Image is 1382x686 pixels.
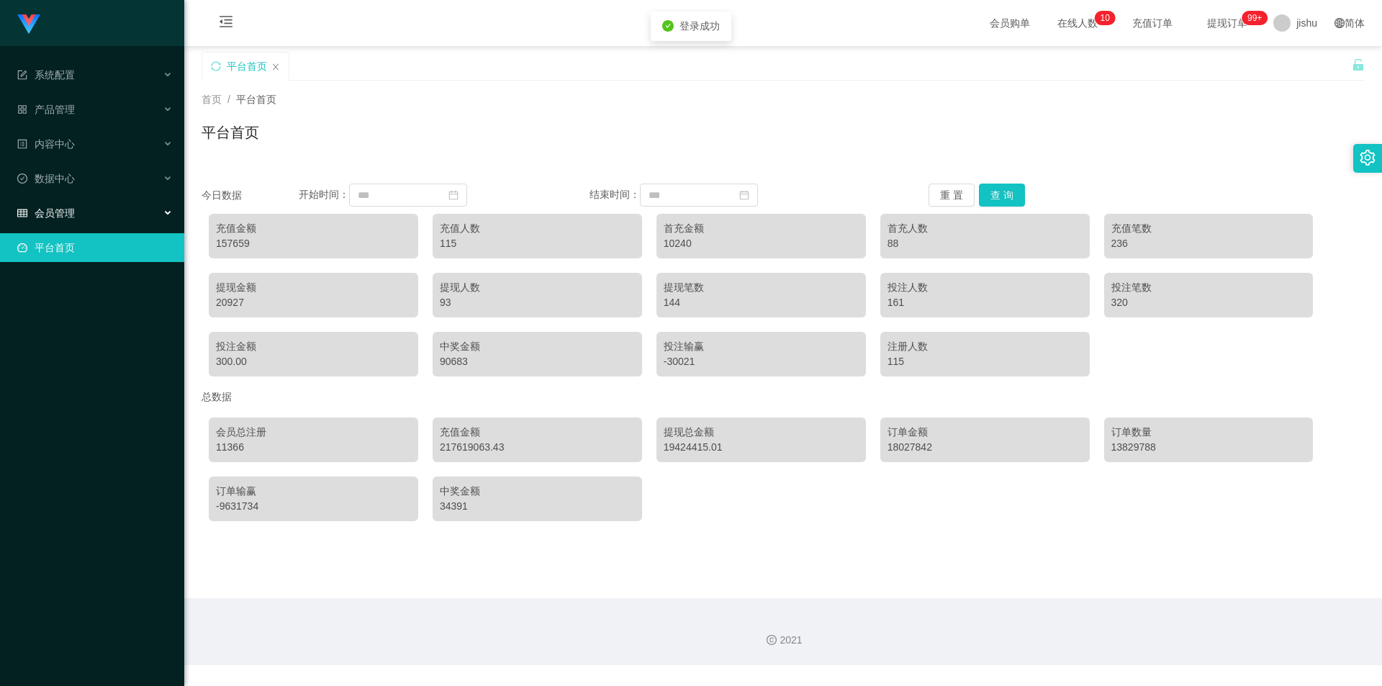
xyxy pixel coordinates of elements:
div: 充值金额 [440,425,635,440]
span: 会员管理 [17,207,75,219]
span: 结束时间： [590,189,640,200]
span: 数据中心 [17,173,75,184]
div: 投注输赢 [664,339,859,354]
span: 平台首页 [236,94,276,105]
div: 投注笔数 [1111,280,1306,295]
div: 34391 [440,499,635,514]
div: 161 [888,295,1083,310]
a: 图标: dashboard平台首页 [17,233,173,262]
div: 90683 [440,354,635,369]
i: 图标: unlock [1352,58,1365,71]
sup: 1112 [1242,11,1268,25]
div: 订单金额 [888,425,1083,440]
i: 图标: check-circle-o [17,173,27,184]
div: 13829788 [1111,440,1306,455]
span: 内容中心 [17,138,75,150]
i: 图标: menu-fold [202,1,250,47]
div: 11366 [216,440,411,455]
div: 10240 [664,236,859,251]
div: 充值金额 [216,221,411,236]
i: 图标: calendar [739,190,749,200]
div: 提现人数 [440,280,635,295]
div: 93 [440,295,635,310]
sup: 10 [1095,11,1116,25]
span: 系统配置 [17,69,75,81]
div: 中奖金额 [440,339,635,354]
div: 19424415.01 [664,440,859,455]
i: 图标: appstore-o [17,104,27,114]
div: 提现总金额 [664,425,859,440]
div: 投注人数 [888,280,1083,295]
div: 115 [440,236,635,251]
div: 会员总注册 [216,425,411,440]
span: 充值订单 [1125,18,1180,28]
div: 充值人数 [440,221,635,236]
i: 图标: table [17,208,27,218]
span: 首页 [202,94,222,105]
i: 图标: calendar [448,190,459,200]
div: 157659 [216,236,411,251]
i: icon: check-circle [662,20,674,32]
span: / [227,94,230,105]
div: 今日数据 [202,188,299,203]
div: -30021 [664,354,859,369]
div: 订单输赢 [216,484,411,499]
span: 提现订单 [1200,18,1255,28]
span: 在线人数 [1050,18,1105,28]
div: 144 [664,295,859,310]
button: 重 置 [929,184,975,207]
div: 投注金额 [216,339,411,354]
div: 217619063.43 [440,440,635,455]
div: 平台首页 [227,53,267,80]
div: 订单数量 [1111,425,1306,440]
div: -9631734 [216,499,411,514]
i: 图标: global [1334,18,1345,28]
div: 236 [1111,236,1306,251]
p: 1 [1101,11,1106,25]
i: 图标: sync [211,61,221,71]
div: 首充金额 [664,221,859,236]
img: logo.9652507e.png [17,14,40,35]
span: 产品管理 [17,104,75,115]
div: 首充人数 [888,221,1083,236]
i: 图标: profile [17,139,27,149]
i: 图标: form [17,70,27,80]
div: 300.00 [216,354,411,369]
span: 登录成功 [679,20,720,32]
i: 图标: setting [1360,150,1376,166]
i: 图标: close [271,63,280,71]
div: 88 [888,236,1083,251]
div: 中奖金额 [440,484,635,499]
div: 20927 [216,295,411,310]
p: 0 [1105,11,1110,25]
div: 320 [1111,295,1306,310]
div: 提现金额 [216,280,411,295]
i: 图标: copyright [767,635,777,645]
span: 开始时间： [299,189,349,200]
div: 注册人数 [888,339,1083,354]
div: 总数据 [202,384,1365,410]
button: 查 询 [979,184,1025,207]
h1: 平台首页 [202,122,259,143]
div: 115 [888,354,1083,369]
div: 充值笔数 [1111,221,1306,236]
div: 18027842 [888,440,1083,455]
div: 提现笔数 [664,280,859,295]
div: 2021 [196,633,1370,648]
